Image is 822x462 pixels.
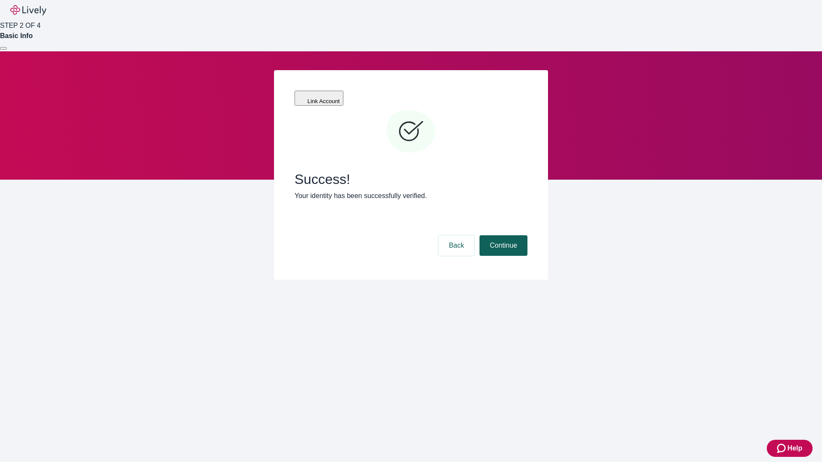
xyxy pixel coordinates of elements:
svg: Zendesk support icon [777,443,787,453]
svg: Checkmark icon [385,106,437,157]
img: Lively [10,5,46,15]
button: Zendesk support iconHelp [767,440,813,457]
span: Help [787,443,802,453]
span: Success! [295,171,527,187]
button: Back [438,235,474,256]
button: Link Account [295,91,343,106]
p: Your identity has been successfully verified. [295,191,527,201]
button: Continue [479,235,527,256]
